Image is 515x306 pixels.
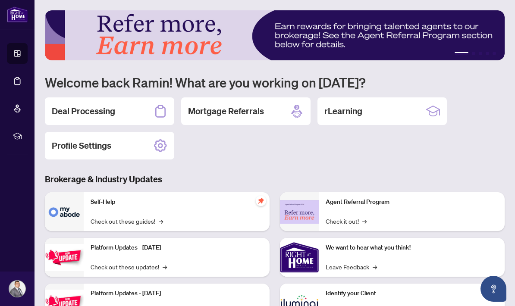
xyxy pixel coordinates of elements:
button: 4 [486,52,489,55]
img: Slide 0 [45,10,505,60]
img: Profile Icon [9,281,25,297]
a: Check out these guides!→ [91,216,163,226]
p: Platform Updates - [DATE] [91,289,263,298]
h2: Deal Processing [52,105,115,117]
img: Agent Referral Program [280,200,319,224]
p: Agent Referral Program [326,197,498,207]
h1: Welcome back Ramin! What are you working on [DATE]? [45,74,505,91]
img: Self-Help [45,192,84,231]
span: → [373,262,377,272]
a: Check it out!→ [326,216,367,226]
a: Check out these updates!→ [91,262,167,272]
h2: Mortgage Referrals [188,105,264,117]
button: 3 [479,52,482,55]
h2: Profile Settings [52,140,111,152]
span: pushpin [256,196,266,206]
span: → [362,216,367,226]
p: Identify your Client [326,289,498,298]
h2: rLearning [324,105,362,117]
button: Open asap [480,276,506,302]
img: We want to hear what you think! [280,238,319,277]
p: We want to hear what you think! [326,243,498,253]
span: → [159,216,163,226]
img: logo [7,6,28,22]
img: Platform Updates - July 21, 2025 [45,244,84,271]
button: 2 [472,52,475,55]
button: 1 [455,52,468,55]
p: Platform Updates - [DATE] [91,243,263,253]
span: → [163,262,167,272]
button: 5 [493,52,496,55]
a: Leave Feedback→ [326,262,377,272]
p: Self-Help [91,197,263,207]
h3: Brokerage & Industry Updates [45,173,505,185]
